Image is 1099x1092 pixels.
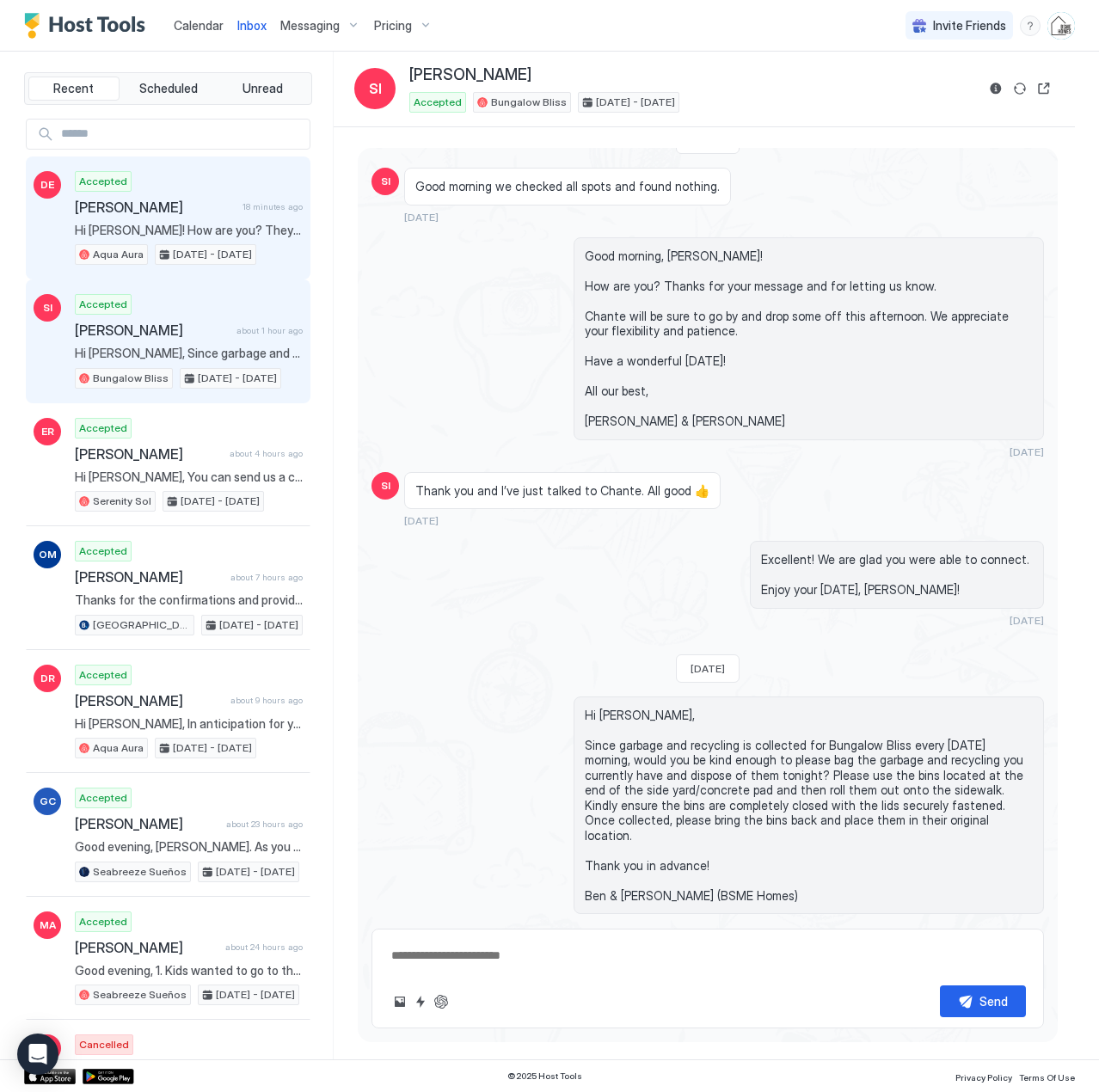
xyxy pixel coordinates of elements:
span: [DATE] - [DATE] [219,617,298,633]
span: Serenity Sol [93,494,151,509]
span: Accepted [79,667,127,683]
span: Good morning we checked all spots and found nothing. [415,179,720,194]
span: MA [40,917,56,933]
button: Upload image [390,991,410,1012]
span: Excellent! We are glad you were able to connect. Enjoy your [DATE], [PERSON_NAME]! [761,552,1033,598]
span: Accepted [414,95,462,110]
button: Sync reservation [1010,78,1030,99]
span: [DATE] [691,662,725,675]
span: Seabreeze Sueños [93,864,187,880]
span: Accepted [79,420,127,436]
span: Aqua Aura [93,740,144,756]
span: Invite Friends [933,18,1006,34]
div: Open Intercom Messenger [17,1034,58,1075]
span: Good evening, 1. Kids wanted to go to the beach 2. Yes 3. Yes 4. 5, no pets 5. No at all [75,963,303,979]
span: DR [40,671,55,686]
span: SI [381,478,390,494]
button: ChatGPT Auto Reply [431,991,451,1012]
span: [DATE] - [DATE] [181,494,260,509]
span: Hi [PERSON_NAME], Since garbage and recycling is collected for Bungalow Bliss every [DATE] mornin... [75,346,303,361]
span: Accepted [79,914,127,929]
div: tab-group [24,72,312,105]
button: Send [940,985,1026,1017]
span: about 4 hours ago [230,448,303,459]
span: [DATE] - [DATE] [596,95,675,110]
span: [DATE] - [DATE] [216,864,295,880]
button: Open reservation [1034,78,1054,99]
span: [DATE] - [DATE] [198,371,277,386]
span: Good evening, [PERSON_NAME]. As you settle in for the night, we wanted to thank you again for sel... [75,839,303,855]
span: Aqua Aura [93,247,144,262]
span: [DATE] [1010,445,1044,458]
a: App Store [24,1069,76,1084]
span: [DATE] [404,211,439,224]
span: Unread [243,81,283,96]
span: Accepted [79,543,127,559]
span: Cancelled [79,1037,129,1052]
span: about 23 hours ago [226,819,303,830]
span: SI [369,78,382,99]
span: [PERSON_NAME] [75,692,224,709]
a: Terms Of Use [1019,1067,1075,1085]
span: about 7 hours ago [230,572,303,583]
div: menu [1020,15,1041,36]
span: Scheduled [139,81,198,96]
a: Privacy Policy [955,1067,1012,1085]
span: SI [381,174,390,189]
button: Reservation information [985,78,1006,99]
span: Inbox [237,18,267,33]
span: [PERSON_NAME] [75,815,219,832]
span: Bungalow Bliss [491,95,567,110]
span: Recent [53,81,94,96]
span: [DATE] - [DATE] [173,247,252,262]
span: [PERSON_NAME] [75,199,236,216]
span: Thanks for the confirmations and providing a copy of your ID via WhatsApp, Ole. In the unlikely e... [75,592,303,608]
span: GC [40,794,56,809]
span: about 1 hour ago [236,325,303,336]
span: Thank you and I’ve just talked to Chante. All good 👍 [415,483,709,499]
span: [DATE] - [DATE] [173,740,252,756]
span: Hi [PERSON_NAME], You can send us a copy of your ID via Airbnb messenger or WhatsApp using our sa... [75,469,303,485]
div: User profile [1047,12,1075,40]
span: [PERSON_NAME] [75,445,223,463]
span: [PERSON_NAME] [75,939,218,956]
span: Hi [PERSON_NAME], In anticipation for your arrival at [GEOGRAPHIC_DATA] [DATE][DATE], there are s... [75,716,303,732]
span: Terms Of Use [1019,1072,1075,1083]
button: Quick reply [410,991,431,1012]
span: ER [41,424,54,439]
span: Calendar [174,18,224,33]
span: Accepted [79,174,127,189]
span: [DATE] - [DATE] [216,987,295,1003]
span: 18 minutes ago [243,201,303,212]
span: SI [43,300,52,316]
span: [PERSON_NAME] [75,568,224,586]
span: Messaging [280,18,340,34]
span: [DATE] [404,514,439,527]
span: about 9 hours ago [230,695,303,706]
span: OM [39,547,57,562]
div: Send [979,992,1008,1010]
button: Unread [217,77,308,101]
span: [PERSON_NAME] [409,65,531,85]
input: Input Field [54,120,310,149]
button: Recent [28,77,120,101]
a: Inbox [237,16,267,34]
button: Scheduled [123,77,214,101]
span: [PERSON_NAME] [75,322,230,339]
span: about 24 hours ago [225,942,303,953]
span: Hi [PERSON_NAME], Since garbage and recycling is collected for Bungalow Bliss every [DATE] mornin... [585,708,1033,904]
a: Calendar [174,16,224,34]
a: Google Play Store [83,1069,134,1084]
span: Accepted [79,790,127,806]
span: [GEOGRAPHIC_DATA] [93,617,190,633]
span: DE [40,177,54,193]
span: Hi [PERSON_NAME]! How are you? They did complete the service on the washing machine so it should ... [75,223,303,238]
span: © 2025 Host Tools [507,1071,582,1082]
span: Privacy Policy [955,1072,1012,1083]
span: Accepted [79,297,127,312]
span: [DATE] [1010,614,1044,627]
a: Host Tools Logo [24,13,153,39]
